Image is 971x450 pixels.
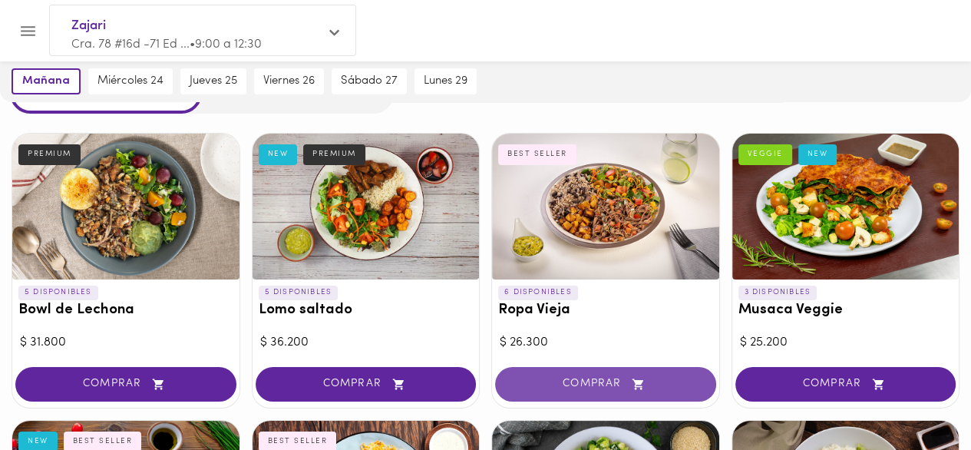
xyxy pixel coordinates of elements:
[732,134,959,280] div: Musaca Veggie
[498,286,578,299] p: 6 DISPONIBLES
[97,74,163,88] span: miércoles 24
[15,367,236,402] button: COMPRAR
[414,68,477,94] button: lunes 29
[18,144,81,164] div: PREMIUM
[190,74,237,88] span: jueves 25
[735,367,956,402] button: COMPRAR
[180,68,246,94] button: jueves 25
[738,144,792,164] div: VEGGIE
[259,144,298,164] div: NEW
[755,378,937,391] span: COMPRAR
[500,334,712,352] div: $ 26.300
[495,367,716,402] button: COMPRAR
[88,68,173,94] button: miércoles 24
[256,367,477,402] button: COMPRAR
[12,134,239,280] div: Bowl de Lechona
[263,74,315,88] span: viernes 26
[259,303,474,319] h3: Lomo saltado
[738,286,817,299] p: 3 DISPONIBLES
[275,378,457,391] span: COMPRAR
[18,286,98,299] p: 5 DISPONIBLES
[498,303,713,319] h3: Ropa Vieja
[303,144,365,164] div: PREMIUM
[253,134,480,280] div: Lomo saltado
[798,144,837,164] div: NEW
[22,74,70,88] span: mañana
[12,68,81,94] button: mañana
[498,144,576,164] div: BEST SELLER
[9,12,47,50] button: Menu
[20,334,232,352] div: $ 31.800
[254,68,324,94] button: viernes 26
[514,378,697,391] span: COMPRAR
[424,74,467,88] span: lunes 29
[260,334,472,352] div: $ 36.200
[740,334,952,352] div: $ 25.200
[71,16,319,36] span: Zajari
[882,361,956,435] iframe: Messagebird Livechat Widget
[71,38,262,51] span: Cra. 78 #16d -71 Ed ... • 9:00 a 12:30
[332,68,407,94] button: sábado 27
[18,303,233,319] h3: Bowl de Lechona
[259,286,339,299] p: 5 DISPONIBLES
[341,74,398,88] span: sábado 27
[35,378,217,391] span: COMPRAR
[492,134,719,280] div: Ropa Vieja
[738,303,953,319] h3: Musaca Veggie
